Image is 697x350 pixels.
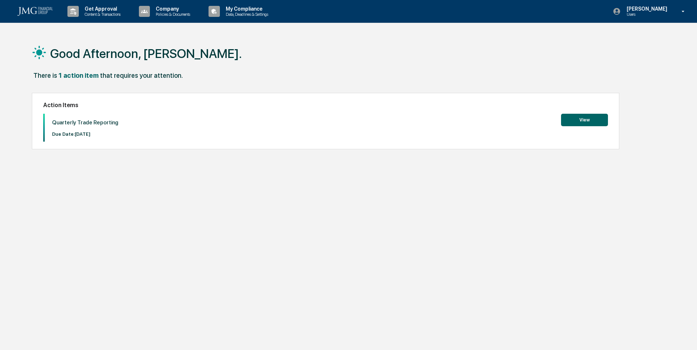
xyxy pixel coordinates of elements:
div: 1 action item [59,72,99,79]
button: View [561,114,608,126]
div: There is [33,72,57,79]
p: Content & Transactions [79,12,124,17]
p: Due Date: [DATE] [52,131,118,137]
h1: Good Afternoon, [PERSON_NAME]. [50,46,242,61]
img: logo [18,7,53,16]
p: Policies & Documents [150,12,194,17]
p: Get Approval [79,6,124,12]
p: Users [621,12,671,17]
p: Data, Deadlines & Settings [220,12,272,17]
p: Quarterly Trade Reporting [52,119,118,126]
p: My Compliance [220,6,272,12]
a: View [561,116,608,123]
p: Company [150,6,194,12]
div: that requires your attention. [100,72,183,79]
h2: Action Items [43,102,608,109]
p: [PERSON_NAME] [621,6,671,12]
